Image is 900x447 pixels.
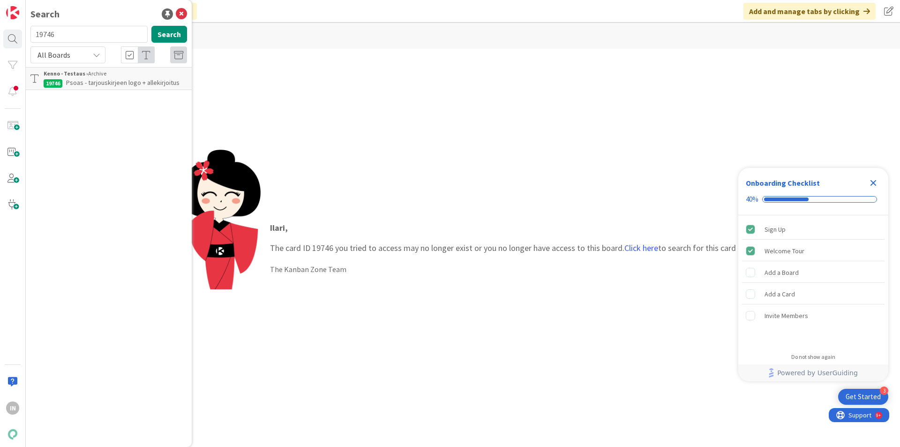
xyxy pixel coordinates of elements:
div: 40% [746,195,758,204]
div: Search [30,7,60,21]
div: Footer [738,364,888,381]
div: Invite Members [765,310,808,321]
div: Open Get Started checklist, remaining modules: 3 [838,389,888,405]
button: Search [151,26,187,43]
div: Sign Up [765,224,786,235]
div: IN [6,402,19,415]
span: All Boards [37,50,70,60]
img: Visit kanbanzone.com [6,6,19,19]
div: Add and manage tabs by clicking [743,3,876,20]
div: 9+ [47,4,52,11]
div: 3 [880,386,888,395]
div: Welcome Tour is complete. [742,241,885,261]
input: Search for title... [30,26,148,43]
div: Checklist progress: 40% [746,195,881,204]
div: Add a Board [765,267,799,278]
div: 19746 [44,79,62,88]
div: Add a Board is incomplete. [742,262,885,283]
a: Click here [624,242,658,253]
div: Archive [44,69,187,78]
div: The Kanban Zone Team [270,264,736,275]
span: Psoas - tarjouskirjeen logo + allekirjoitus [66,78,180,87]
p: The card ID 19746 you tried to access may no longer exist or you no longer have access to this bo... [270,221,736,254]
a: Kenno - Testaus ›Archive19746Psoas - tarjouskirjeen logo + allekirjoitus [26,67,192,90]
div: Onboarding Checklist [746,177,820,189]
a: Powered by UserGuiding [743,364,884,381]
div: Close Checklist [866,175,881,190]
div: Invite Members is incomplete. [742,305,885,326]
img: avatar [6,428,19,441]
div: Do not show again [791,353,835,361]
div: Add a Card [765,288,795,300]
div: Add a Card is incomplete. [742,284,885,304]
div: Sign Up is complete. [742,219,885,240]
div: Welcome Tour [765,245,804,257]
b: Kenno - Testaus › [44,70,88,77]
div: Checklist items [738,215,888,347]
span: Powered by UserGuiding [777,367,858,379]
strong: Ilari , [270,222,288,233]
div: Checklist Container [738,168,888,381]
span: Support [20,1,43,13]
div: Get Started [846,392,881,402]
